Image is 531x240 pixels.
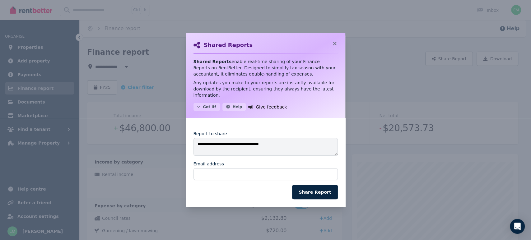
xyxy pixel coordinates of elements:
button: Help [222,103,246,111]
p: Any updates you make to your reports are instantly available for download by the recipient, ensur... [193,80,338,98]
button: Got it! [193,103,220,111]
a: Give feedback [248,103,287,111]
label: Email address [193,161,224,167]
div: Open Intercom Messenger [510,219,525,234]
h2: Shared Reports [204,41,253,49]
strong: Shared Reports [193,59,232,64]
button: Share Report [292,185,338,199]
label: Report to share [193,131,227,137]
p: enable real-time sharing of your Finance Reports on RentBetter. Designed to simplify tax season w... [193,58,338,77]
